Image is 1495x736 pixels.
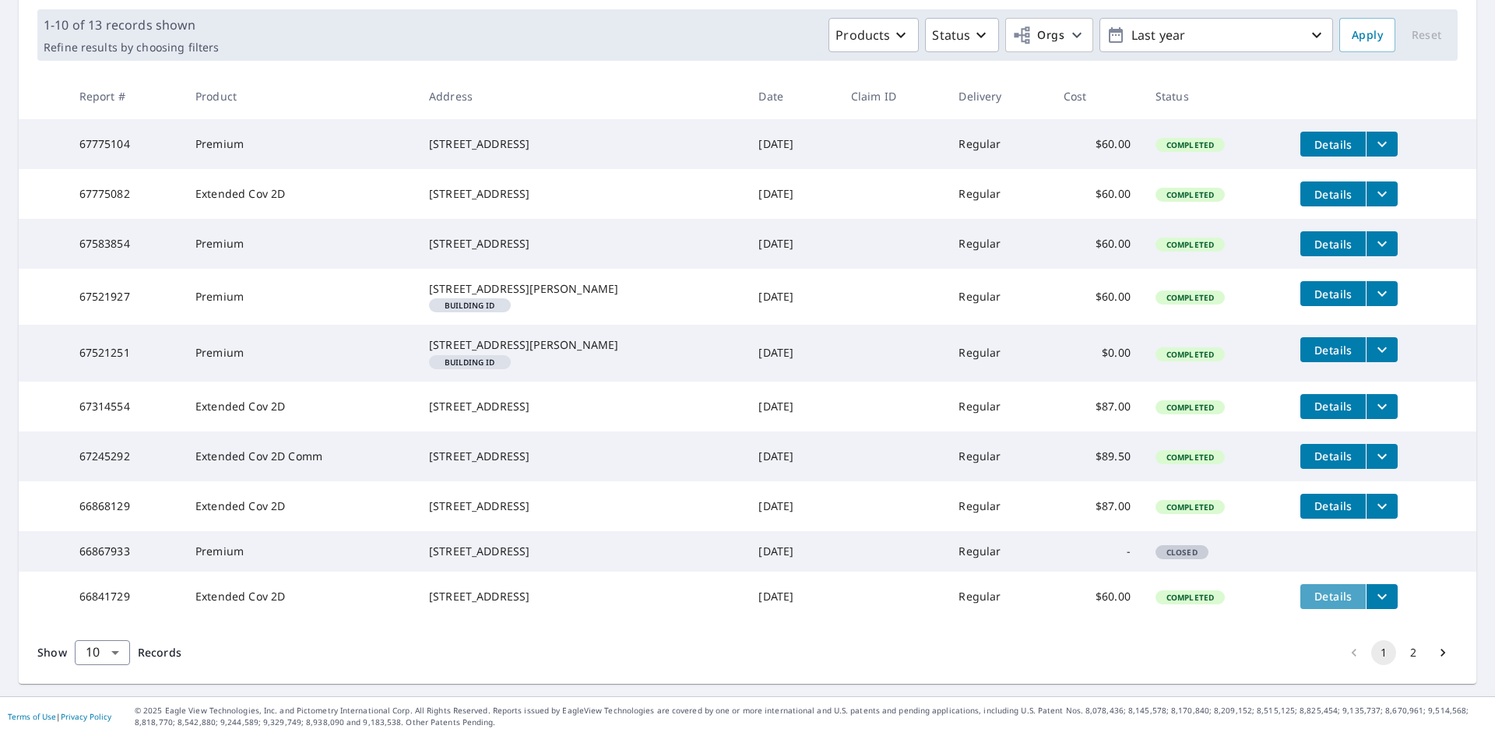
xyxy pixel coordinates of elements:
em: Building ID [445,301,495,309]
span: Details [1310,137,1356,152]
p: | [8,712,111,721]
button: filesDropdownBtn-67245292 [1366,444,1398,469]
td: [DATE] [746,382,838,431]
td: Regular [946,382,1050,431]
td: $60.00 [1051,119,1143,169]
td: $60.00 [1051,269,1143,325]
span: Orgs [1012,26,1064,45]
p: Status [932,26,970,44]
button: detailsBtn-67775082 [1300,181,1366,206]
span: Completed [1157,239,1223,250]
span: Details [1310,449,1356,463]
button: detailsBtn-67583854 [1300,231,1366,256]
p: © 2025 Eagle View Technologies, Inc. and Pictometry International Corp. All Rights Reserved. Repo... [135,705,1487,728]
div: [STREET_ADDRESS] [429,498,734,514]
button: filesDropdownBtn-66868129 [1366,494,1398,519]
span: Closed [1157,547,1207,558]
td: [DATE] [746,169,838,219]
button: detailsBtn-66841729 [1300,584,1366,609]
span: Details [1310,187,1356,202]
td: Regular [946,169,1050,219]
td: 67314554 [67,382,184,431]
span: Completed [1157,502,1223,512]
td: 66868129 [67,481,184,531]
p: Products [835,26,890,44]
td: Premium [183,325,417,381]
td: Extended Cov 2D [183,572,417,622]
td: 67583854 [67,219,184,269]
th: Delivery [946,73,1050,119]
th: Report # [67,73,184,119]
td: [DATE] [746,481,838,531]
button: detailsBtn-67521927 [1300,281,1366,306]
span: Completed [1157,452,1223,463]
td: 67521927 [67,269,184,325]
th: Product [183,73,417,119]
button: Orgs [1005,18,1093,52]
th: Claim ID [839,73,947,119]
td: Regular [946,531,1050,572]
th: Status [1143,73,1289,119]
span: Details [1310,287,1356,301]
button: filesDropdownBtn-67583854 [1366,231,1398,256]
td: $60.00 [1051,169,1143,219]
td: Regular [946,325,1050,381]
div: Show 10 records [75,640,130,665]
td: 67521251 [67,325,184,381]
span: Details [1310,343,1356,357]
span: Details [1310,237,1356,252]
button: Apply [1339,18,1395,52]
p: 1-10 of 13 records shown [44,16,219,34]
button: filesDropdownBtn-67314554 [1366,394,1398,419]
div: [STREET_ADDRESS] [429,544,734,559]
div: 10 [75,631,130,674]
td: Regular [946,219,1050,269]
span: Completed [1157,349,1223,360]
div: [STREET_ADDRESS] [429,186,734,202]
td: $87.00 [1051,481,1143,531]
button: Products [828,18,919,52]
button: detailsBtn-67775104 [1300,132,1366,157]
th: Cost [1051,73,1143,119]
span: Show [37,645,67,660]
span: Apply [1352,26,1383,45]
a: Terms of Use [8,711,56,722]
div: [STREET_ADDRESS] [429,449,734,464]
td: [DATE] [746,119,838,169]
td: [DATE] [746,531,838,572]
td: Extended Cov 2D [183,382,417,431]
span: Completed [1157,139,1223,150]
th: Date [746,73,838,119]
td: 67245292 [67,431,184,481]
td: $60.00 [1051,572,1143,622]
button: detailsBtn-67245292 [1300,444,1366,469]
td: [DATE] [746,269,838,325]
td: Regular [946,269,1050,325]
div: [STREET_ADDRESS] [429,399,734,414]
td: [DATE] [746,325,838,381]
td: Premium [183,531,417,572]
div: [STREET_ADDRESS] [429,136,734,152]
button: filesDropdownBtn-66841729 [1366,584,1398,609]
td: - [1051,531,1143,572]
th: Address [417,73,747,119]
td: $60.00 [1051,219,1143,269]
p: Refine results by choosing filters [44,40,219,55]
span: Completed [1157,292,1223,303]
button: filesDropdownBtn-67775082 [1366,181,1398,206]
td: 67775082 [67,169,184,219]
span: Details [1310,399,1356,414]
td: Premium [183,269,417,325]
span: Completed [1157,592,1223,603]
button: detailsBtn-67314554 [1300,394,1366,419]
td: 66867933 [67,531,184,572]
td: Regular [946,481,1050,531]
td: [DATE] [746,219,838,269]
div: [STREET_ADDRESS] [429,236,734,252]
span: Details [1310,589,1356,604]
td: [DATE] [746,572,838,622]
p: Last year [1125,22,1307,49]
em: Building ID [445,358,495,366]
td: $0.00 [1051,325,1143,381]
button: filesDropdownBtn-67775104 [1366,132,1398,157]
